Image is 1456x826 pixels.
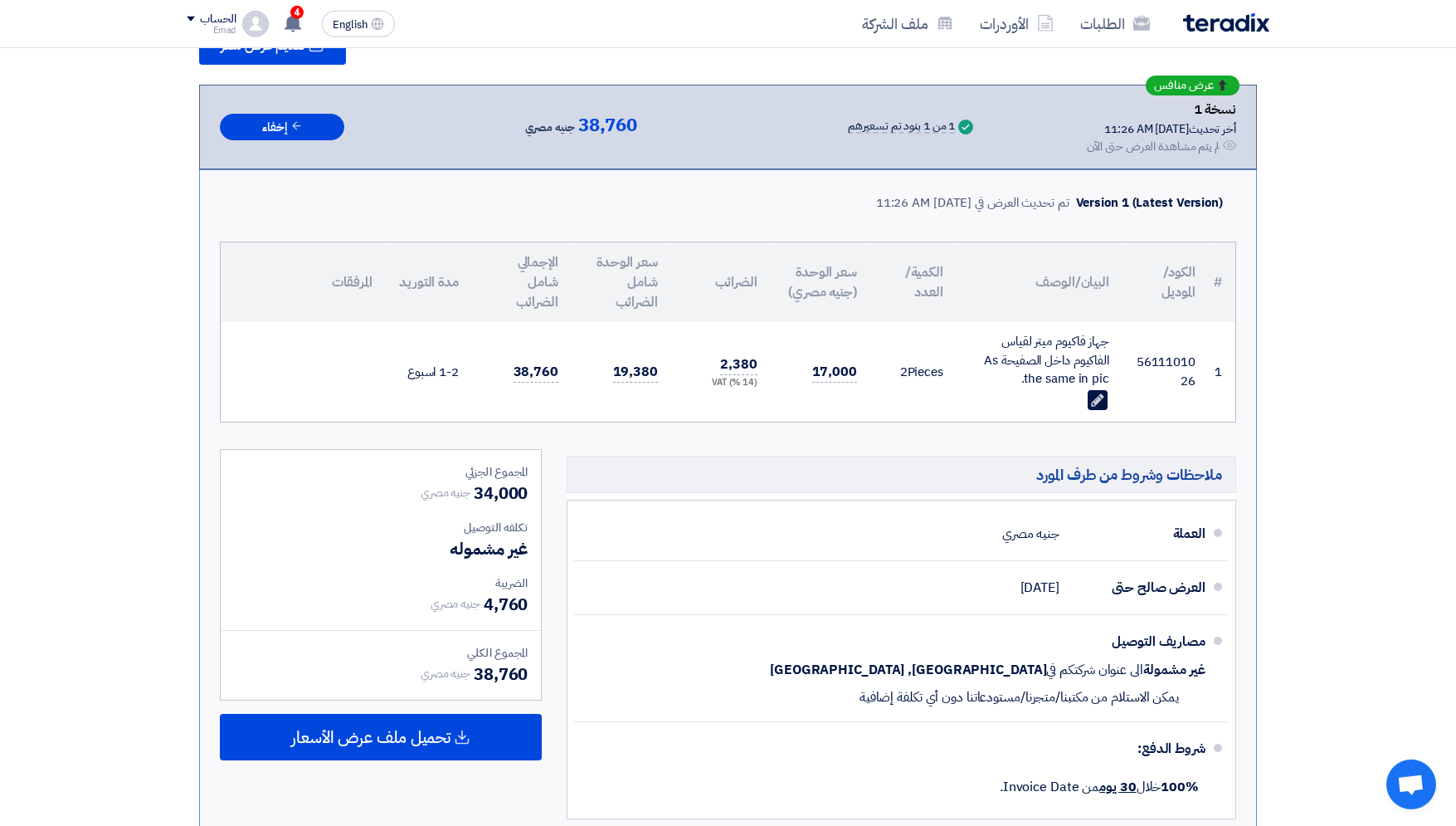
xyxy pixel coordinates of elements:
[848,120,955,134] div: 1 من 1 بنود تم تسعيرهم
[1073,568,1205,608] div: العرض صالح حتى
[220,114,344,141] button: إخفاء
[957,242,1122,322] th: البيان/الوصف
[870,322,957,422] td: Pieces
[849,4,967,43] a: ملف الشركة
[386,242,472,322] th: مدة التوريد
[187,26,236,35] div: Emad
[1087,99,1236,120] div: نسخة 1
[1046,662,1142,678] span: الى عنوان شركتكم في
[970,332,1109,389] div: جهاز فاكيوم ميتر لقياس الفاكيوم داخل الصفيحة As the same in pic.
[812,362,857,383] span: 17,000
[234,463,528,481] div: المجموع الجزئي
[1099,777,1136,797] u: 30 يوم
[1209,322,1235,422] td: 1
[421,484,470,501] span: جنيه مصري
[322,11,395,37] button: English
[234,519,528,536] div: تكلفه التوصيل
[578,115,637,135] span: 38,760
[870,242,957,322] th: الكمية/العدد
[234,644,528,662] div: المجموع الكلي
[1073,622,1205,662] div: مصاريف التوصيل
[421,665,470,682] span: جنيه مصري
[572,242,671,322] th: سعر الوحدة شامل الضرائب
[474,481,528,506] span: 34,000
[1161,777,1199,797] strong: 100%
[1073,514,1205,554] div: العملة
[1020,579,1059,596] span: [DATE]
[1143,662,1205,678] span: غير مشمولة
[514,362,558,383] span: 38,760
[525,118,575,138] span: جنيه مصري
[431,595,480,613] span: جنيه مصري
[1122,242,1209,322] th: الكود/الموديل
[474,662,528,687] span: 38,760
[291,730,450,745] span: تحميل ملف عرض الأسعار
[1087,138,1220,155] div: لم يتم مشاهدة العرض حتى الآن
[484,592,528,617] span: 4,760
[386,322,472,422] td: 1-2 اسبوع
[1000,777,1199,797] span: خلال من Invoice Date.
[1087,120,1236,138] div: أخر تحديث [DATE] 11:26 AM
[770,662,1046,678] span: [GEOGRAPHIC_DATA], [GEOGRAPHIC_DATA]
[1386,760,1436,809] div: Open chat
[771,242,870,322] th: سعر الوحدة (جنيه مصري)
[1076,193,1223,213] div: Version 1 (Latest Version)
[876,193,1069,213] div: تم تحديث العرض في [DATE] 11:26 AM
[567,456,1236,493] h5: ملاحظات وشروط من طرف المورد
[1183,13,1269,32] img: Teradix logo
[720,354,757,375] span: 2,380
[1067,4,1163,43] a: الطلبات
[242,11,269,37] img: profile_test.png
[221,242,386,322] th: المرفقات
[1122,322,1209,422] td: 5611101026
[200,12,236,27] div: الحساب
[900,363,908,381] span: 2
[234,574,528,592] div: الضريبة
[1002,518,1059,550] div: جنيه مصري
[290,6,304,19] span: 4
[859,689,1179,706] span: يمكن الاستلام من مكتبنا/متجرنا/مستودعاتنا دون أي تكلفة إضافية
[333,19,368,31] span: English
[671,242,771,322] th: الضرائب
[967,4,1067,43] a: الأوردرات
[450,536,528,561] span: غير مشموله
[601,729,1205,769] div: شروط الدفع:
[1209,242,1235,322] th: #
[684,376,757,390] div: (14 %) VAT
[613,362,658,383] span: 19,380
[1154,80,1214,91] span: عرض منافس
[472,242,572,322] th: الإجمالي شامل الضرائب
[221,39,304,52] span: تقديم عرض سعر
